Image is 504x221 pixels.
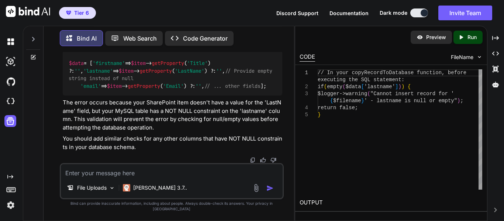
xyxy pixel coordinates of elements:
[395,84,398,90] span: ]
[133,184,187,191] p: [PERSON_NAME] 3.7..
[370,91,454,97] span: "Cannot insert record for '
[408,84,411,90] span: {
[318,77,404,83] span: executing the SQL statement:
[318,70,466,76] span: // In your copyRecordToDatabase function, before
[59,7,96,19] button: premiumTier 6
[380,9,407,17] span: Dark mode
[152,60,184,67] span: getProperty
[196,83,201,89] span: ''
[327,84,342,90] span: empty
[119,68,134,74] span: $item
[300,111,308,118] div: 5
[438,6,492,20] button: Invite Team
[300,69,308,76] div: 1
[4,95,17,108] img: cloudideIcon
[318,91,367,97] span: $logger->warning
[139,68,172,74] span: getProperty
[260,157,266,163] img: like
[4,199,17,211] img: settings
[6,6,50,17] img: Bind AI
[4,55,17,68] img: darkAi-studio
[318,84,324,90] span: if
[346,84,361,90] span: $data
[417,34,423,41] img: preview
[426,34,446,41] p: Preview
[123,34,157,43] p: Web Search
[270,157,276,163] img: dislike
[128,83,160,89] span: getProperty
[4,75,17,88] img: githubDark
[69,59,275,90] code: = [ => -> ( ) ?: , => -> ( ) ?: , => -> ( ) ?: , ];
[401,84,404,90] span: )
[69,68,275,82] span: // Provide empty string instead of null
[300,104,308,111] div: 4
[318,112,321,118] span: }
[83,68,113,74] span: 'lastname'
[109,185,115,191] img: Pick Models
[361,84,364,90] span: [
[476,54,483,60] img: chevron down
[342,84,345,90] span: (
[300,90,308,97] div: 3
[330,98,333,104] span: {
[183,34,228,43] p: Code Generator
[75,68,80,74] span: ''
[364,98,457,104] span: ' - lastname is null or empty"
[204,83,260,89] span: // ... other fields
[4,35,17,48] img: darkChat
[364,84,395,90] span: 'lastname'
[361,98,364,104] span: }
[63,99,282,132] p: The error occurs because your SharePoint item doesn't have a value for the 'LastName' field, but ...
[93,60,125,67] span: 'firstname'
[451,53,473,61] span: FileName
[60,201,284,212] p: Bind can provide inaccurate information, including about people. Always double-check its answers....
[266,184,274,192] img: icon
[333,98,361,104] span: $filename
[80,83,101,89] span: 'email'
[318,105,358,111] span: return false;
[123,184,130,191] img: Claude 3.7 Sonnet (Anthropic)
[276,9,318,17] button: Discord Support
[187,60,208,67] span: 'Title'
[131,60,146,67] span: $item
[74,9,89,17] span: Tier 6
[367,91,370,97] span: (
[175,68,204,74] span: 'LastName'
[276,10,318,16] span: Discord Support
[66,11,71,15] img: premium
[252,184,260,192] img: attachment
[216,68,222,74] span: ''
[77,184,107,191] p: File Uploads
[460,98,463,104] span: ;
[300,83,308,90] div: 2
[467,34,477,41] p: Run
[457,98,460,104] span: )
[77,34,97,43] p: Bind AI
[329,10,369,16] span: Documentation
[63,135,282,151] p: You should add similar checks for any other columns that have NOT NULL constraints in your databa...
[329,9,369,17] button: Documentation
[295,194,487,211] h2: OUTPUT
[324,84,327,90] span: (
[398,84,401,90] span: )
[250,157,256,163] img: copy
[107,83,122,89] span: $item
[69,60,84,67] span: $data
[163,83,184,89] span: 'Email'
[300,53,315,62] div: CODE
